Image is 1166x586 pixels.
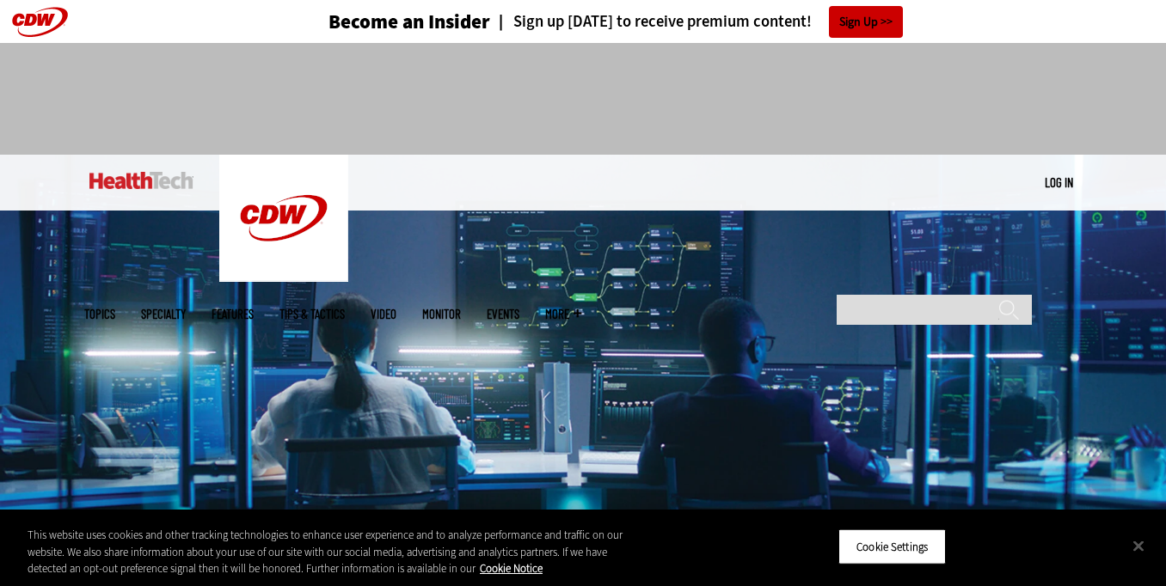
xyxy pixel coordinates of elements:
div: This website uses cookies and other tracking technologies to enhance user experience and to analy... [28,527,641,577]
a: Log in [1045,174,1073,190]
a: Features [212,308,254,320]
span: Topics [84,308,115,320]
img: Home [89,172,193,189]
a: CDW [219,268,348,286]
button: Close [1120,527,1157,565]
h3: Become an Insider [328,12,490,32]
a: Become an Insider [264,12,490,32]
a: MonITor [422,308,461,320]
img: Home [219,155,348,282]
div: User menu [1045,174,1073,192]
a: Sign Up [829,6,903,38]
iframe: advertisement [270,60,896,137]
button: Cookie Settings [838,528,946,565]
a: Sign up [DATE] to receive premium content! [490,14,812,30]
span: More [545,308,581,320]
a: Events [487,308,519,320]
a: Tips & Tactics [279,308,345,320]
span: Specialty [141,308,186,320]
a: Video [371,308,396,320]
a: More information about your privacy [480,561,543,576]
